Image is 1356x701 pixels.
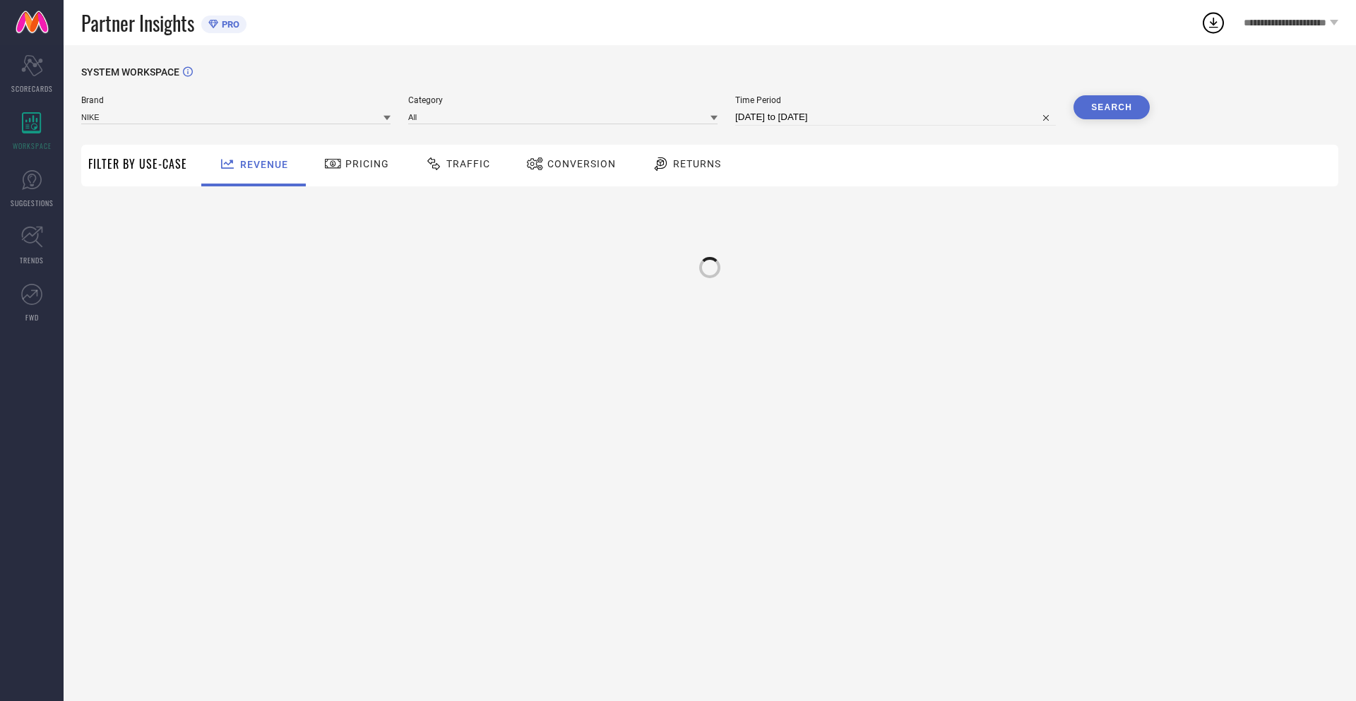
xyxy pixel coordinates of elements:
[11,198,54,208] span: SUGGESTIONS
[345,158,389,169] span: Pricing
[735,95,1056,105] span: Time Period
[735,109,1056,126] input: Select time period
[673,158,721,169] span: Returns
[218,19,239,30] span: PRO
[13,140,52,151] span: WORKSPACE
[20,255,44,265] span: TRENDS
[1073,95,1150,119] button: Search
[88,155,187,172] span: Filter By Use-Case
[25,312,39,323] span: FWD
[81,8,194,37] span: Partner Insights
[408,95,718,105] span: Category
[11,83,53,94] span: SCORECARDS
[240,159,288,170] span: Revenue
[81,95,391,105] span: Brand
[547,158,616,169] span: Conversion
[1201,10,1226,35] div: Open download list
[81,66,179,78] span: SYSTEM WORKSPACE
[446,158,490,169] span: Traffic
